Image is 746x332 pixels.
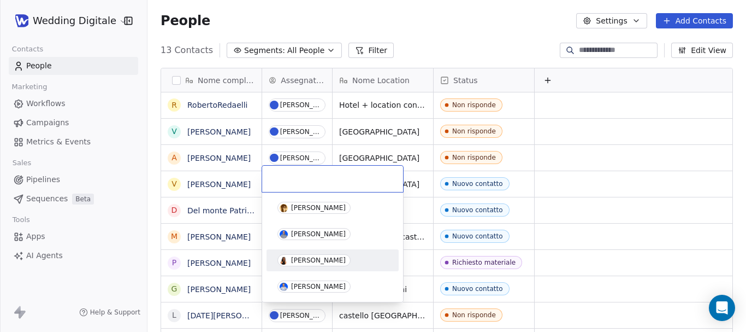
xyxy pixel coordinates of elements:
div: Suggestions [267,197,399,298]
div: [PERSON_NAME] [291,257,346,264]
div: [PERSON_NAME] [291,230,346,238]
div: [PERSON_NAME] [291,204,346,212]
img: A [280,204,288,212]
img: G [280,257,288,265]
img: M [280,283,288,291]
img: A [280,230,288,238]
div: [PERSON_NAME] [291,283,346,290]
